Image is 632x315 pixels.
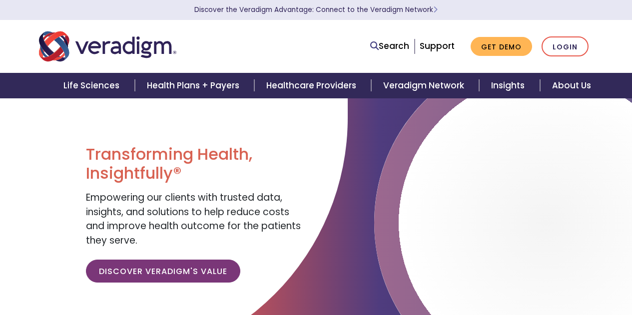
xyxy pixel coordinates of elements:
span: Learn More [433,5,438,14]
a: Life Sciences [51,73,134,98]
span: Empowering our clients with trusted data, insights, and solutions to help reduce costs and improv... [86,191,301,247]
a: Healthcare Providers [254,73,371,98]
a: Veradigm Network [371,73,479,98]
a: Health Plans + Payers [135,73,254,98]
a: Get Demo [471,37,532,56]
a: Support [420,40,455,52]
img: Veradigm logo [39,30,176,63]
a: Search [370,39,409,53]
a: Login [542,36,589,57]
a: Insights [479,73,540,98]
a: Discover the Veradigm Advantage: Connect to the Veradigm NetworkLearn More [194,5,438,14]
a: About Us [540,73,603,98]
h1: Transforming Health, Insightfully® [86,145,308,183]
a: Discover Veradigm's Value [86,260,240,283]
